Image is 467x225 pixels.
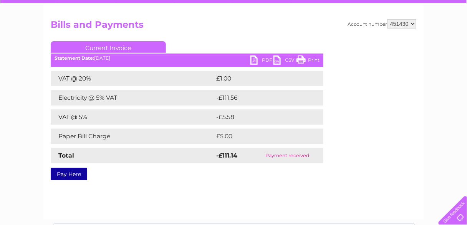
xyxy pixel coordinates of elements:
a: Current Invoice [51,41,166,53]
a: CSV [273,55,296,67]
td: Electricity @ 5% VAT [51,90,214,106]
h2: Bills and Payments [51,19,416,34]
a: Log out [442,33,460,39]
div: [DATE] [51,55,323,61]
div: Clear Business is a trading name of Verastar Limited (registered in [GEOGRAPHIC_DATA] No. 3667643... [53,4,416,37]
a: Pay Here [51,168,87,180]
div: Account number [348,19,416,29]
img: logo.png [17,20,56,44]
a: Energy [351,33,368,39]
a: Water [332,33,346,39]
td: VAT @ 20% [51,71,214,86]
strong: -£111.14 [216,152,237,159]
a: Telecoms [373,33,396,39]
td: £1.00 [214,71,305,86]
td: Payment received [252,148,323,163]
td: £5.00 [214,129,306,144]
a: Blog [400,33,411,39]
td: VAT @ 5% [51,109,214,125]
a: PDF [250,55,273,67]
td: -£5.58 [214,109,307,125]
b: Statement Date: [55,55,94,61]
a: Contact [416,33,435,39]
a: 0333 014 3131 [322,4,375,13]
td: Paper Bill Charge [51,129,214,144]
td: -£111.56 [214,90,309,106]
strong: Total [58,152,74,159]
a: Print [296,55,320,67]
